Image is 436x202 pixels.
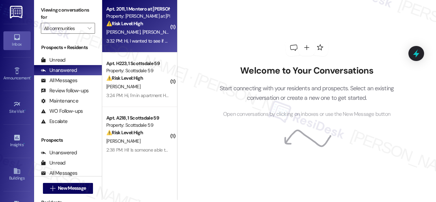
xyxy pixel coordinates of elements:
div: Apt. A218, 1 Scottsdale 59 [106,114,169,122]
a: Insights • [3,132,31,150]
div: Escalate [41,118,67,125]
div: Review follow-ups [41,87,89,94]
div: 2:38 PM: Hi! Is someone able to come at least fix my bathroom drain [DATE]? I can't shower in it ... [106,147,386,153]
input: All communities [44,23,84,34]
strong: ⚠️ Risk Level: High [106,129,143,136]
div: Apt. H223, 1 Scottsdale 59 [106,60,169,67]
h2: Welcome to Your Conversations [209,65,404,76]
button: New Message [43,183,93,194]
i:  [50,186,55,191]
div: Unanswered [41,67,77,74]
span: [PERSON_NAME] [106,138,140,144]
strong: ⚠️ Risk Level: High [106,20,143,27]
div: Apt. 2011, 1 Montero at [PERSON_NAME] [106,5,169,13]
strong: ⚠️ Risk Level: High [106,75,143,81]
span: • [30,75,31,79]
div: Property: Scottsdale 59 [106,122,169,129]
label: Viewing conversations for [41,5,95,23]
span: • [25,108,26,113]
span: [PERSON_NAME] [106,29,142,35]
img: ResiDesk Logo [10,6,24,18]
div: Property: [PERSON_NAME] at [PERSON_NAME] [106,13,169,20]
p: Start connecting with your residents and prospects. Select an existing conversation or create a n... [209,83,404,103]
span: [PERSON_NAME] [106,83,140,90]
div: 3:32 PM: Hi, I wanted to see if we can get a fire extinguisher delivered to our unit. When we set... [106,38,392,44]
a: Inbox [3,31,31,50]
div: Prospects [34,137,102,144]
i:  [88,26,91,31]
a: Buildings [3,165,31,184]
div: All Messages [41,170,77,177]
div: Property: Scottsdale 59 [106,67,169,74]
span: [PERSON_NAME] [142,29,176,35]
span: Open conversations by clicking on inboxes or use the New Message button [223,110,390,119]
span: New Message [58,185,86,192]
div: Unread [41,57,65,64]
div: WO Follow-ups [41,108,83,115]
div: Maintenance [41,97,78,105]
span: • [24,141,25,146]
div: Unread [41,159,65,167]
div: All Messages [41,77,77,84]
a: Site Visit • [3,98,31,117]
div: Prospects + Residents [34,44,102,51]
div: Unanswered [41,149,77,156]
